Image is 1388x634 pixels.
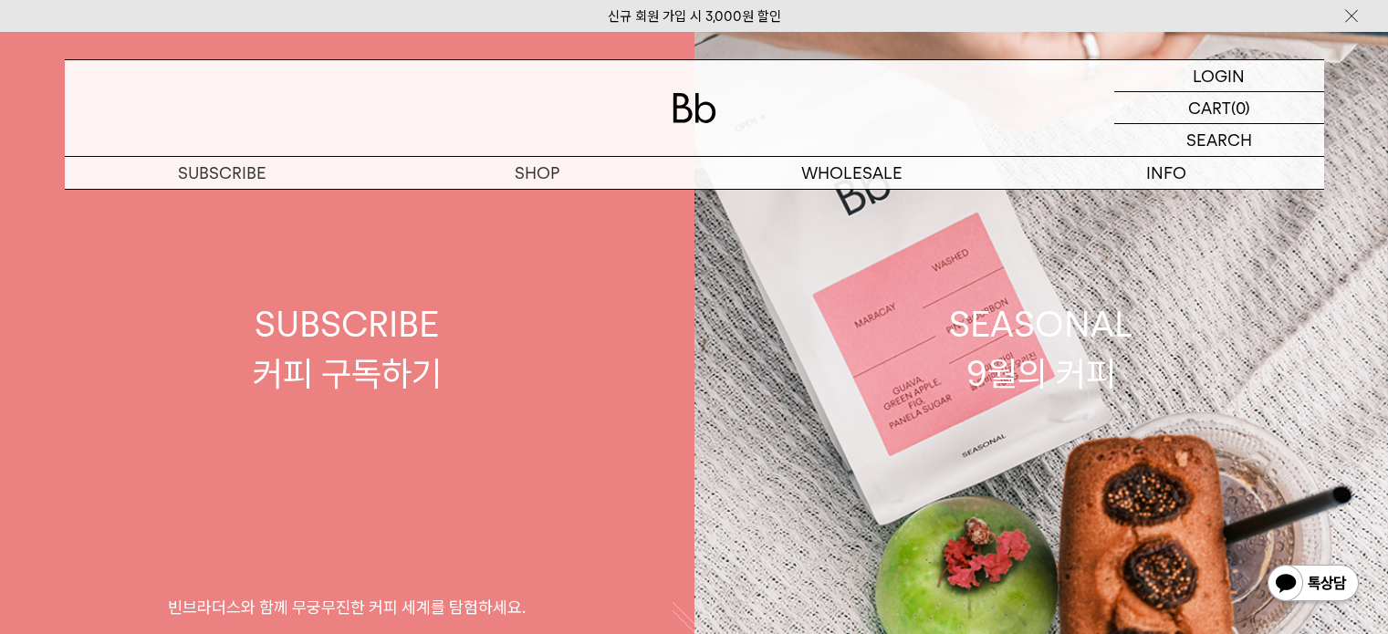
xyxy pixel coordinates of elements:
p: SEARCH [1186,124,1252,156]
a: SHOP [380,157,694,189]
img: 로고 [673,93,716,123]
p: LOGIN [1193,60,1245,91]
p: (0) [1231,92,1250,123]
div: SEASONAL 9월의 커피 [949,300,1133,397]
a: SUBSCRIBE [65,157,380,189]
a: LOGIN [1114,60,1324,92]
a: 신규 회원 가입 시 3,000원 할인 [608,8,781,25]
div: SUBSCRIBE 커피 구독하기 [253,300,442,397]
img: 카카오톡 채널 1:1 채팅 버튼 [1266,563,1361,607]
p: INFO [1009,157,1324,189]
a: CART (0) [1114,92,1324,124]
p: CART [1188,92,1231,123]
p: WHOLESALE [694,157,1009,189]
